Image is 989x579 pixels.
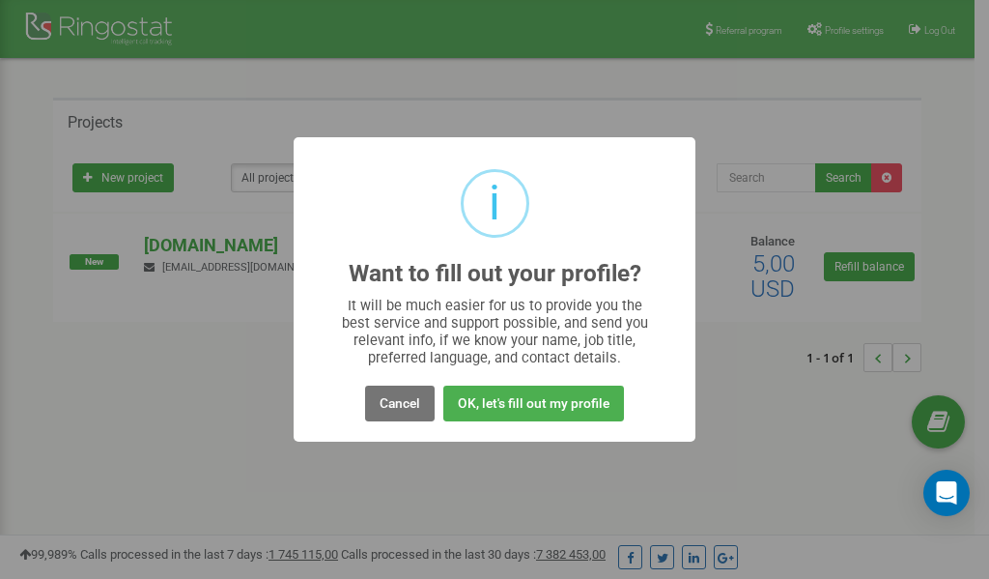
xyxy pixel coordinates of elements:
[365,386,435,421] button: Cancel
[923,470,970,516] div: Open Intercom Messenger
[349,261,641,287] h2: Want to fill out your profile?
[489,172,500,235] div: i
[332,297,658,366] div: It will be much easier for us to provide you the best service and support possible, and send you ...
[443,386,624,421] button: OK, let's fill out my profile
